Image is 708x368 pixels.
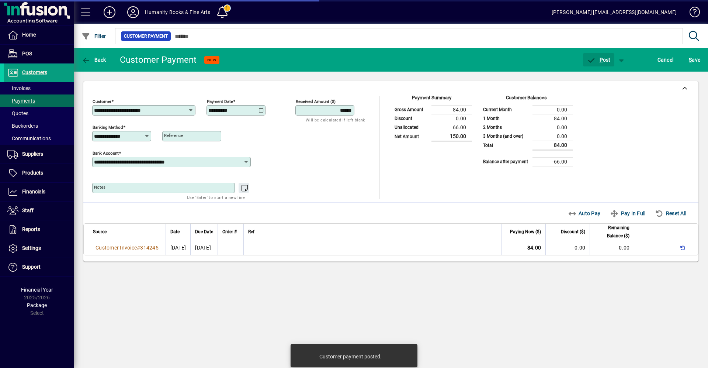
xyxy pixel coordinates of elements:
[610,207,645,219] span: Pay In Full
[479,157,532,166] td: Balance after payment
[479,114,532,123] td: 1 Month
[391,94,472,105] div: Payment Summary
[4,132,74,145] a: Communications
[4,164,74,182] a: Products
[479,132,532,141] td: 3 Months (and over)
[170,245,186,251] span: [DATE]
[689,57,692,63] span: S
[4,45,74,63] a: POS
[319,353,382,360] div: Customer payment posted.
[391,96,472,142] app-page-summary-card: Payment Summary
[74,53,114,66] app-page-header-button: Back
[4,120,74,132] a: Backorders
[7,98,35,104] span: Payments
[689,54,700,66] span: ave
[22,170,43,176] span: Products
[552,6,677,18] div: [PERSON_NAME] [EMAIL_ADDRESS][DOMAIN_NAME]
[510,228,541,236] span: Paying Now ($)
[207,58,216,62] span: NEW
[4,94,74,107] a: Payments
[619,245,629,251] span: 0.00
[532,132,573,141] td: 0.00
[93,125,123,130] mat-label: Banking method
[583,53,614,66] button: Post
[391,105,431,114] td: Gross Amount
[170,228,180,236] span: Date
[391,123,431,132] td: Unallocated
[140,245,159,251] span: 314245
[22,189,45,195] span: Financials
[391,114,431,123] td: Discount
[687,53,702,66] button: Save
[391,132,431,141] td: Net Amount
[575,245,585,251] span: 0.00
[4,82,74,94] a: Invoices
[145,6,211,18] div: Humanity Books & Fine Arts
[655,207,686,219] span: Reset All
[657,54,674,66] span: Cancel
[607,207,648,220] button: Pay In Full
[656,53,676,66] button: Cancel
[431,132,472,141] td: 150.00
[532,157,573,166] td: -66.00
[120,54,197,66] div: Customer Payment
[81,57,106,63] span: Back
[80,53,108,66] button: Back
[22,226,40,232] span: Reports
[98,6,121,19] button: Add
[431,105,472,114] td: 84.00
[22,245,41,251] span: Settings
[7,123,38,129] span: Backorders
[652,207,689,220] button: Reset All
[4,145,74,164] a: Suppliers
[93,99,111,104] mat-label: Customer
[561,228,585,236] span: Discount ($)
[4,26,74,44] a: Home
[479,123,532,132] td: 2 Months
[4,107,74,120] a: Quotes
[306,116,365,124] mat-hint: Will be calculated if left blank
[22,207,34,213] span: Staff
[532,123,573,132] td: 0.00
[479,105,532,114] td: Current Month
[4,183,74,201] a: Financials
[22,32,36,38] span: Home
[81,33,106,39] span: Filter
[22,51,32,56] span: POS
[93,151,119,156] mat-label: Bank Account
[222,228,237,236] span: Order #
[684,1,699,25] a: Knowledge Base
[93,228,107,236] span: Source
[27,302,47,308] span: Package
[248,228,254,236] span: Ref
[7,135,51,141] span: Communications
[187,193,245,202] mat-hint: Use 'Enter' to start a new line
[21,287,53,293] span: Financial Year
[121,6,145,19] button: Profile
[532,105,573,114] td: 0.00
[207,99,233,104] mat-label: Payment Date
[4,202,74,220] a: Staff
[600,57,603,63] span: P
[532,141,573,150] td: 84.00
[124,32,168,40] span: Customer Payment
[7,85,31,91] span: Invoices
[7,110,28,116] span: Quotes
[96,245,137,251] span: Customer Invoice
[195,228,213,236] span: Due Date
[296,99,336,104] mat-label: Received Amount ($)
[80,30,108,43] button: Filter
[527,245,541,251] span: 84.00
[479,141,532,150] td: Total
[431,114,472,123] td: 0.00
[4,220,74,239] a: Reports
[479,94,573,105] div: Customer Balances
[22,264,41,270] span: Support
[22,69,47,75] span: Customers
[137,245,140,251] span: #
[431,123,472,132] td: 66.00
[479,96,573,166] app-page-summary-card: Customer Balances
[93,244,161,252] a: Customer Invoice#314245
[22,151,43,157] span: Suppliers
[94,185,105,190] mat-label: Notes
